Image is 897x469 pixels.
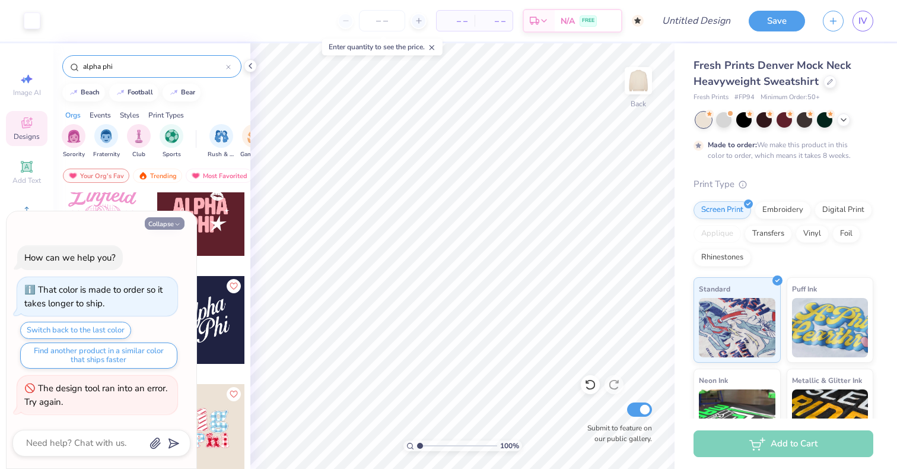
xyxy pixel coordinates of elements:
[127,124,151,159] button: filter button
[694,178,873,191] div: Print Type
[699,298,775,357] img: Standard
[240,124,268,159] div: filter for Game Day
[815,201,872,219] div: Digital Print
[215,129,228,143] img: Rush & Bid Image
[240,124,268,159] button: filter button
[93,124,120,159] div: filter for Fraternity
[694,58,851,88] span: Fresh Prints Denver Mock Neck Heavyweight Sweatshirt
[20,343,177,369] button: Find another product in a similar color that ships faster
[227,279,241,293] button: Like
[24,252,116,264] div: How can we help you?
[82,61,226,72] input: Try "Alpha"
[148,110,184,121] div: Print Types
[694,93,729,103] span: Fresh Prints
[694,201,751,219] div: Screen Print
[653,9,740,33] input: Untitled Design
[792,283,817,295] span: Puff Ink
[500,441,519,451] span: 100 %
[858,14,867,28] span: IV
[444,15,467,27] span: – –
[163,150,181,159] span: Sports
[127,124,151,159] div: filter for Club
[208,124,235,159] button: filter button
[24,284,163,309] div: That color is made to order so it takes longer to ship.
[63,150,85,159] span: Sorority
[62,84,105,102] button: beach
[138,172,148,180] img: trending.gif
[699,389,775,449] img: Neon Ink
[67,129,81,143] img: Sorority Image
[160,124,183,159] button: filter button
[247,129,261,143] img: Game Day Image
[749,11,805,31] button: Save
[792,374,862,386] span: Metallic & Glitter Ink
[14,132,40,141] span: Designs
[133,169,182,183] div: Trending
[116,89,125,96] img: trend_line.gif
[853,11,873,31] a: IV
[169,89,179,96] img: trend_line.gif
[160,124,183,159] div: filter for Sports
[322,39,443,55] div: Enter quantity to see the price.
[208,124,235,159] div: filter for Rush & Bid
[240,150,268,159] span: Game Day
[62,124,85,159] button: filter button
[482,15,505,27] span: – –
[208,150,235,159] span: Rush & Bid
[90,110,111,121] div: Events
[145,217,185,230] button: Collapse
[631,99,646,109] div: Back
[93,150,120,159] span: Fraternity
[582,17,594,25] span: FREE
[699,283,730,295] span: Standard
[120,110,139,121] div: Styles
[626,69,650,93] img: Back
[13,88,41,97] span: Image AI
[63,169,129,183] div: Your Org's Fav
[20,322,131,339] button: Switch back to the last color
[12,176,41,185] span: Add Text
[745,225,792,243] div: Transfers
[68,172,78,180] img: most_fav.gif
[755,201,811,219] div: Embroidery
[227,387,241,401] button: Like
[708,140,854,161] div: We make this product in this color to order, which means it takes 8 weeks.
[165,129,179,143] img: Sports Image
[132,150,145,159] span: Club
[359,10,405,31] input: – –
[792,298,869,357] img: Puff Ink
[163,84,201,102] button: bear
[699,374,728,386] span: Neon Ink
[81,89,100,96] div: beach
[581,423,652,444] label: Submit to feature on our public gallery.
[734,93,755,103] span: # FP94
[761,93,820,103] span: Minimum Order: 50 +
[181,89,195,96] div: bear
[69,89,78,96] img: trend_line.gif
[186,169,253,183] div: Most Favorited
[796,225,829,243] div: Vinyl
[694,249,751,267] div: Rhinestones
[132,129,145,143] img: Club Image
[191,172,201,180] img: most_fav.gif
[694,225,741,243] div: Applique
[65,110,81,121] div: Orgs
[792,389,869,449] img: Metallic & Glitter Ink
[561,15,575,27] span: N/A
[93,124,120,159] button: filter button
[708,140,757,150] strong: Made to order:
[128,89,153,96] div: football
[109,84,158,102] button: football
[832,225,860,243] div: Foil
[100,129,113,143] img: Fraternity Image
[24,382,167,408] div: The design tool ran into an error. Try again.
[62,124,85,159] div: filter for Sorority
